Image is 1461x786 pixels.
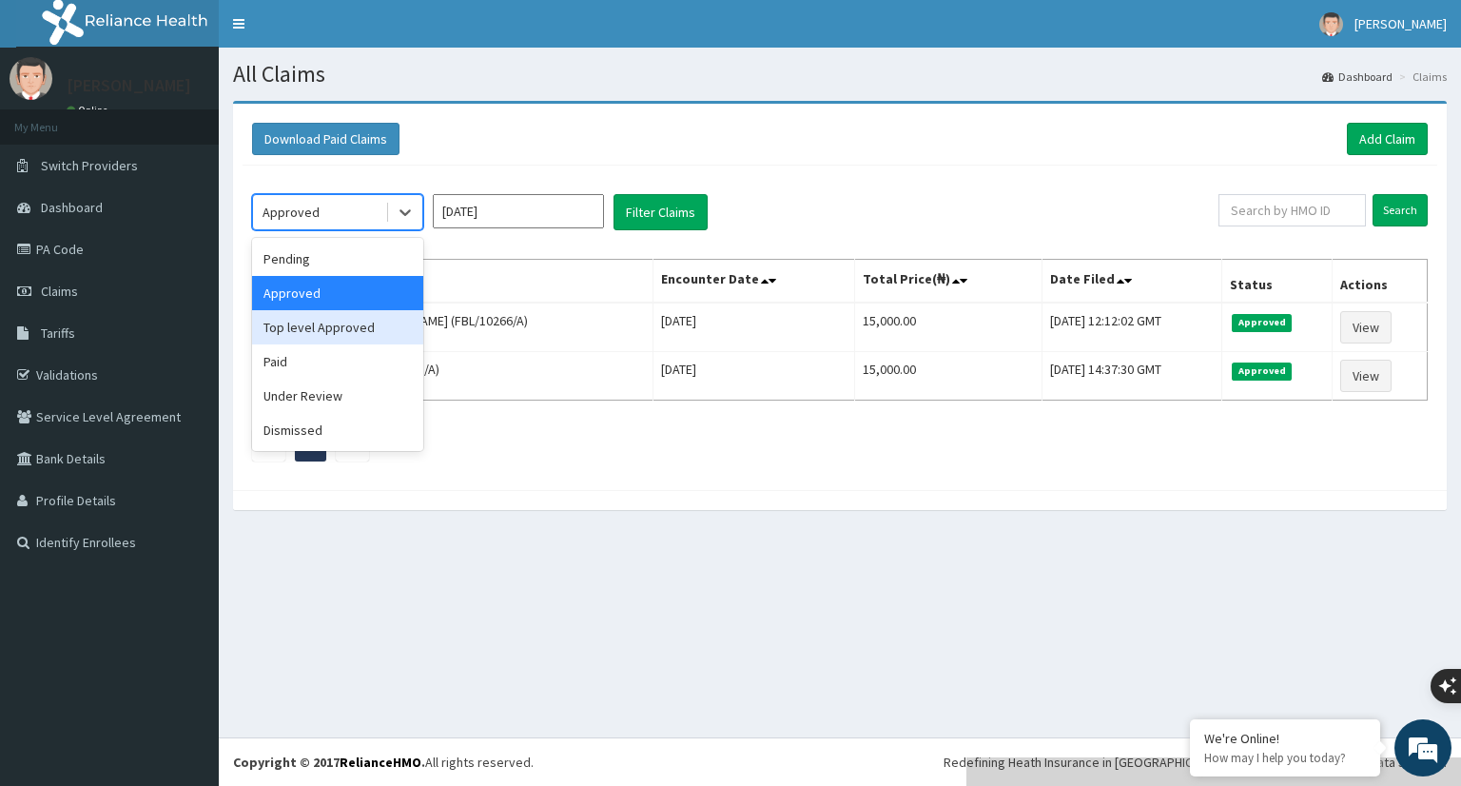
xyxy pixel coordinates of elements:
span: Claims [41,283,78,300]
td: [DATE] [653,352,855,401]
p: How may I help you today? [1204,750,1366,766]
th: Total Price(₦) [855,260,1042,304]
div: We're Online! [1204,730,1366,747]
input: Select Month and Year [433,194,604,228]
div: Approved [263,203,320,222]
p: [PERSON_NAME] [67,77,191,94]
div: Under Review [252,379,423,413]
button: Filter Claims [614,194,708,230]
span: Dashboard [41,199,103,216]
td: [DATE] [653,303,855,352]
footer: All rights reserved. [219,737,1461,786]
a: RelianceHMO [340,754,421,771]
div: Chat with us now [99,107,320,131]
h1: All Claims [233,62,1447,87]
strong: Copyright © 2017 . [233,754,425,771]
input: Search [1373,194,1428,226]
div: Paid [252,344,423,379]
td: 15,000.00 [855,303,1042,352]
div: Redefining Heath Insurance in [GEOGRAPHIC_DATA] using Telemedicine and Data Science! [944,753,1447,772]
button: Download Paid Claims [252,123,399,155]
td: [DATE] 12:12:02 GMT [1042,303,1221,352]
td: [PERSON_NAME] [PERSON_NAME] (FBL/10266/A) [253,303,653,352]
a: View [1340,360,1392,392]
img: d_794563401_company_1708531726252_794563401 [35,95,77,143]
th: Date Filed [1042,260,1221,304]
li: Claims [1394,69,1447,85]
span: [PERSON_NAME] [1354,15,1447,32]
div: Approved [252,276,423,310]
a: View [1340,311,1392,344]
th: Name [253,260,653,304]
input: Search by HMO ID [1218,194,1366,226]
td: [PERSON_NAME] (MON/10051/A) [253,352,653,401]
th: Status [1222,260,1332,304]
th: Encounter Date [653,260,855,304]
div: Top level Approved [252,310,423,344]
div: Dismissed [252,413,423,447]
a: Online [67,104,112,117]
img: User Image [10,57,52,100]
span: Approved [1232,314,1292,331]
div: Pending [252,242,423,276]
span: Switch Providers [41,157,138,174]
td: 15,000.00 [855,352,1042,401]
span: Approved [1232,363,1292,380]
th: Actions [1332,260,1427,304]
td: [DATE] 14:37:30 GMT [1042,352,1221,401]
a: Add Claim [1347,123,1428,155]
span: We're online! [110,240,263,432]
span: Tariffs [41,324,75,342]
a: Dashboard [1322,69,1393,85]
div: Minimize live chat window [312,10,358,55]
img: User Image [1319,12,1343,36]
textarea: Type your message and hit 'Enter' [10,520,362,586]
